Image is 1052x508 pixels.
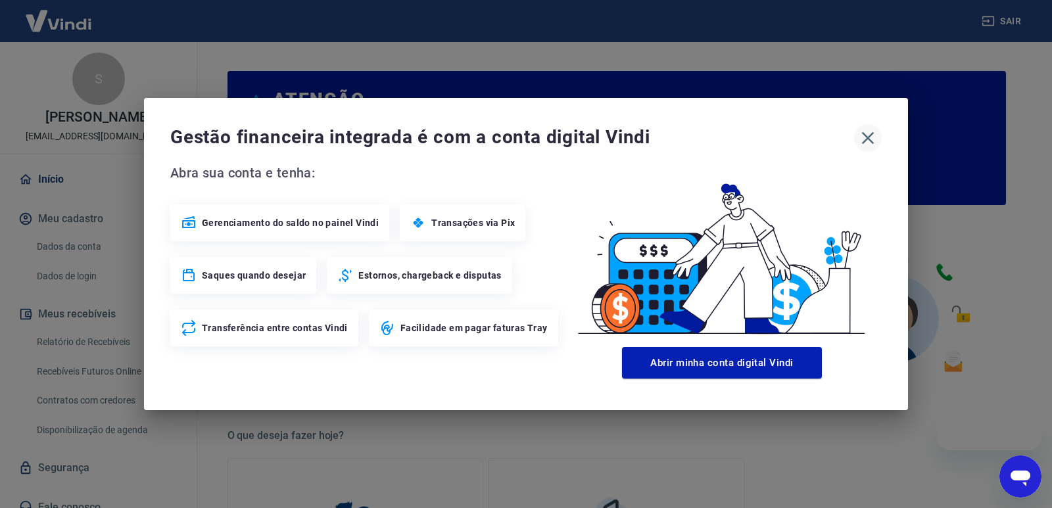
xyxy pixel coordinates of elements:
[202,216,379,229] span: Gerenciamento do saldo no painel Vindi
[999,455,1041,497] iframe: Botão para abrir a janela de mensagens
[202,269,306,282] span: Saques quando desejar
[562,162,882,342] img: Good Billing
[431,216,515,229] span: Transações via Pix
[170,124,854,150] span: Gestão financeira integrada é com a conta digital Vindi
[622,347,822,379] button: Abrir minha conta digital Vindi
[937,421,1041,450] iframe: Mensagem da empresa
[358,269,501,282] span: Estornos, chargeback e disputas
[202,321,348,335] span: Transferência entre contas Vindi
[170,162,562,183] span: Abra sua conta e tenha:
[400,321,548,335] span: Facilidade em pagar faturas Tray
